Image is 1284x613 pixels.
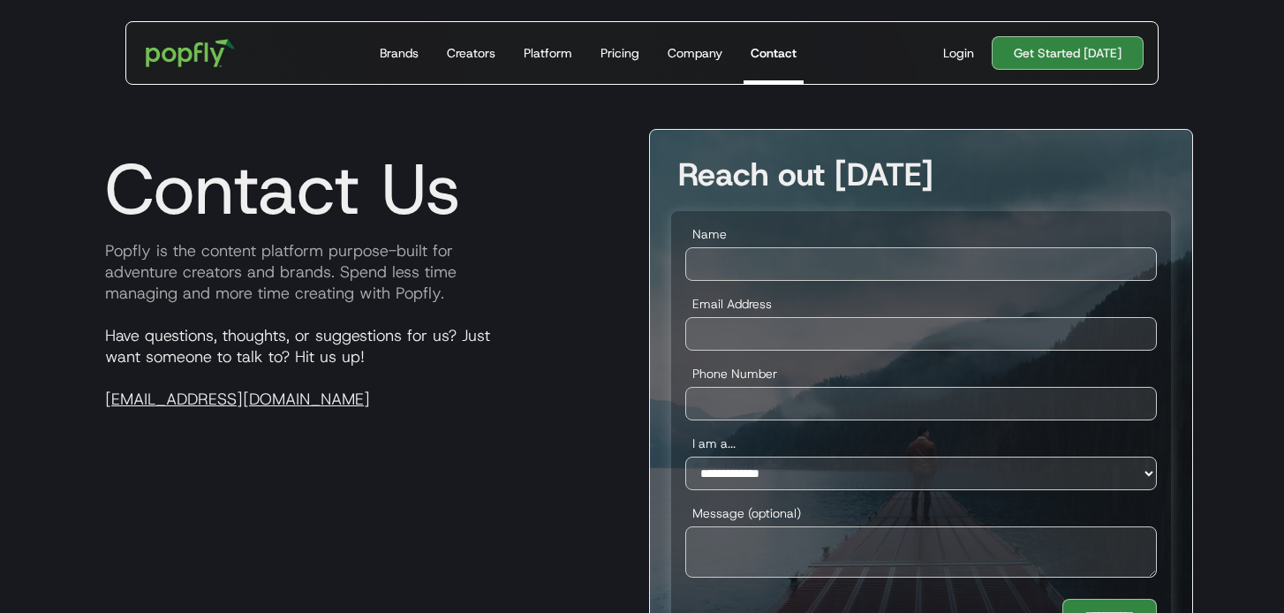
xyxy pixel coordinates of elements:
a: Creators [440,22,502,84]
a: Pricing [593,22,646,84]
div: Pricing [600,44,639,62]
a: Login [936,44,981,62]
label: I am a... [685,435,1157,452]
label: Message (optional) [685,504,1157,522]
div: Platform [524,44,572,62]
div: Brands [380,44,419,62]
p: Popfly is the content platform purpose-built for adventure creators and brands. Spend less time m... [91,240,635,304]
a: Get Started [DATE] [992,36,1144,70]
a: Brands [373,22,426,84]
div: Creators [447,44,495,62]
label: Phone Number [685,365,1157,382]
h1: Contact Us [91,147,461,231]
div: Login [943,44,974,62]
a: Contact [744,22,804,84]
label: Email Address [685,295,1157,313]
a: Platform [517,22,579,84]
div: Contact [751,44,797,62]
p: Have questions, thoughts, or suggestions for us? Just want someone to talk to? Hit us up! [91,325,635,410]
div: Company [668,44,722,62]
strong: Reach out [DATE] [678,153,933,195]
a: Company [661,22,729,84]
a: [EMAIL_ADDRESS][DOMAIN_NAME] [105,389,370,410]
a: home [133,26,247,79]
label: Name [685,225,1157,243]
